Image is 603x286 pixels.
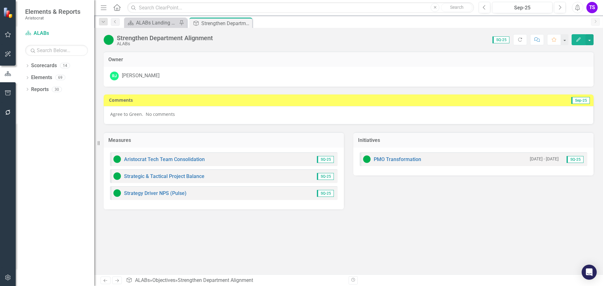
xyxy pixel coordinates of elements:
[31,86,49,93] a: Reports
[31,62,57,69] a: Scorecards
[25,15,80,20] small: Aristocrat
[117,41,213,46] div: ALABs
[60,63,70,68] div: 14
[122,72,160,79] div: [PERSON_NAME]
[113,172,121,180] img: On Track
[31,74,52,81] a: Elements
[124,190,187,196] a: Strategy Driver NPS (Pulse)
[441,3,472,12] button: Search
[124,173,204,179] a: Strategic & Tactical Project Balance
[108,138,339,143] h3: Measures
[126,19,177,27] a: ALABs Landing Page
[582,265,597,280] div: Open Intercom Messenger
[363,155,371,163] img: On Track
[110,111,587,117] p: Agree to Green. No comments
[117,35,213,41] div: Strengthen Department Alignment
[586,2,598,13] button: TS
[358,138,589,143] h3: Initiatives
[152,277,175,283] a: Objectives
[571,97,590,104] span: Sep-25
[317,156,334,163] span: SQ-25
[127,2,474,13] input: Search ClearPoint...
[450,5,464,10] span: Search
[317,190,334,197] span: SQ-25
[55,75,65,80] div: 69
[3,7,14,18] img: ClearPoint Strategy
[25,45,88,56] input: Search Below...
[178,277,253,283] div: Strengthen Department Alignment
[25,30,88,37] a: ALABs
[135,277,150,283] a: ALABs
[492,2,552,13] button: Sep-25
[25,8,80,15] span: Elements & Reports
[136,19,177,27] div: ALABs Landing Page
[201,19,251,27] div: Strengthen Department Alignment
[567,156,584,163] span: SQ-25
[492,36,509,43] span: SQ-25
[110,72,119,80] div: RJ
[108,57,589,62] h3: Owner
[494,4,550,12] div: Sep-25
[124,156,205,162] a: Aristocrat Tech Team Consolidation
[113,155,121,163] img: On Track
[52,87,62,92] div: 30
[126,277,344,284] div: » »
[530,156,559,162] small: [DATE] - [DATE]
[374,156,421,162] a: PMO Transformation
[317,173,334,180] span: SQ-25
[104,35,114,45] img: On Track
[113,189,121,197] img: On Track
[109,98,376,102] h3: Comments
